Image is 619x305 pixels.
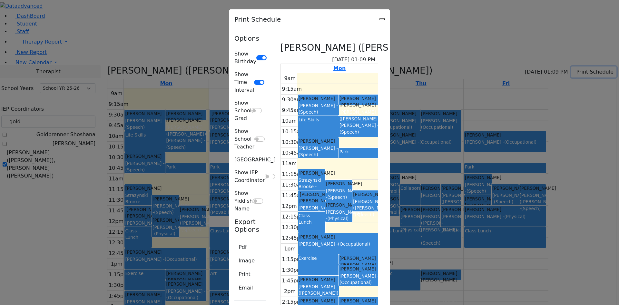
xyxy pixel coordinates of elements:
div: 12:45pm [281,234,307,242]
span: (Speech) [355,212,374,217]
div: [PERSON_NAME] - [299,102,338,116]
div: [PERSON_NAME] [299,276,338,283]
span: (Occupational) [339,280,372,285]
div: 9am [283,75,297,82]
span: (Occupational) [338,241,370,247]
div: [PERSON_NAME] [PERSON_NAME] [299,191,325,204]
div: 11am [281,160,298,168]
h3: [PERSON_NAME] ([PERSON_NAME]), [PERSON_NAME] ([PERSON_NAME]) [280,42,606,53]
div: 10:30am [281,138,307,146]
div: [PERSON_NAME] [339,298,379,304]
div: Class Lunch [299,212,325,226]
button: Close [379,18,385,20]
div: [PERSON_NAME] ([PERSON_NAME]) [PERSON_NAME] - [339,109,379,135]
div: [PERSON_NAME] - [299,205,325,224]
div: [PERSON_NAME] [339,266,379,272]
div: [PERSON_NAME] [PERSON_NAME] [339,95,379,108]
div: [PERSON_NAME] [299,95,338,102]
button: Print [234,268,255,280]
div: 1pm [283,245,297,253]
div: [PERSON_NAME] - [326,188,352,201]
div: [PERSON_NAME] - [299,145,338,158]
div: 1:30pm [281,266,303,274]
div: 12:15pm [281,213,307,221]
div: Park [339,148,379,155]
div: 9:15am [281,85,303,93]
div: 11:45am [281,192,307,199]
span: (Speech) [299,152,318,157]
button: Pdf [234,241,251,253]
div: 9:30am [281,96,303,104]
span: (Physical) [328,216,349,221]
label: Show Birthday [234,50,256,66]
div: 11:30am [281,181,307,189]
div: [PERSON_NAME] [353,191,379,198]
div: 11:15am [281,170,307,178]
div: Exercise [299,255,338,261]
div: [PERSON_NAME] [326,180,352,187]
span: [DATE] 01:09 PM [332,56,375,64]
div: [PERSON_NAME] [299,298,338,304]
h5: Export Options [234,218,266,233]
div: 10:45am [281,149,307,157]
div: 10am [281,117,298,125]
h5: Print Schedule [234,15,281,24]
label: [GEOGRAPHIC_DATA] [234,156,289,164]
div: 12pm [281,202,298,210]
div: [PERSON_NAME] [299,170,325,176]
div: [PERSON_NAME] [299,234,379,240]
div: [PERSON_NAME] [326,202,352,208]
div: 2pm [283,288,297,295]
button: Image [234,255,259,267]
button: Email [234,282,257,294]
span: (Speech) [299,109,318,115]
label: Show School Teacher [234,127,254,151]
div: 9:45am [281,107,303,114]
h5: Options [234,35,266,42]
div: [PERSON_NAME] - [339,273,379,286]
div: [PERSON_NAME] - [326,209,352,222]
label: Show IEP Coordinator [234,169,265,184]
div: [PERSON_NAME] ([PERSON_NAME]) - [353,198,379,218]
div: 1:45pm [281,277,303,285]
div: 12:30pm [281,224,307,231]
label: Show Yiddish Name [234,189,253,213]
a: September 29, 2025 [332,64,347,73]
div: [PERSON_NAME] - [299,241,379,247]
div: 1:15pm [281,256,303,263]
div: [PERSON_NAME] [PERSON_NAME] [339,255,379,268]
span: (Speech) [328,195,347,200]
div: [PERSON_NAME] [299,138,338,144]
label: Show Time Interval [234,71,254,94]
label: Show School Grad [234,99,251,122]
div: 10:15am [281,128,307,136]
span: (Speech) [339,129,359,135]
div: [PERSON_NAME] ([PERSON_NAME]) - [299,283,338,303]
div: Life Skills [299,117,379,123]
div: Strazynski Brooke - [299,177,325,197]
